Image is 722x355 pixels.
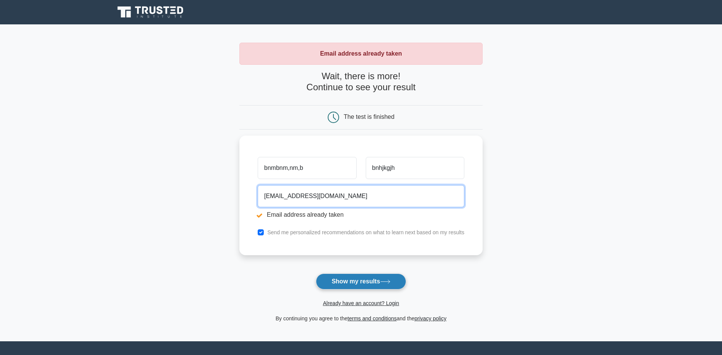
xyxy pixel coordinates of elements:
[323,300,399,306] a: Already have an account? Login
[414,315,446,321] a: privacy policy
[366,157,464,179] input: Last name
[316,273,406,289] button: Show my results
[267,229,464,235] label: Send me personalized recommendations on what to learn next based on my results
[235,314,487,323] div: By continuing you agree to the and the
[258,210,464,219] li: Email address already taken
[258,185,464,207] input: Email
[347,315,397,321] a: terms and conditions
[239,71,483,93] h4: Wait, there is more! Continue to see your result
[258,157,356,179] input: First name
[344,114,394,120] div: The test is finished
[320,50,402,57] strong: Email address already taken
